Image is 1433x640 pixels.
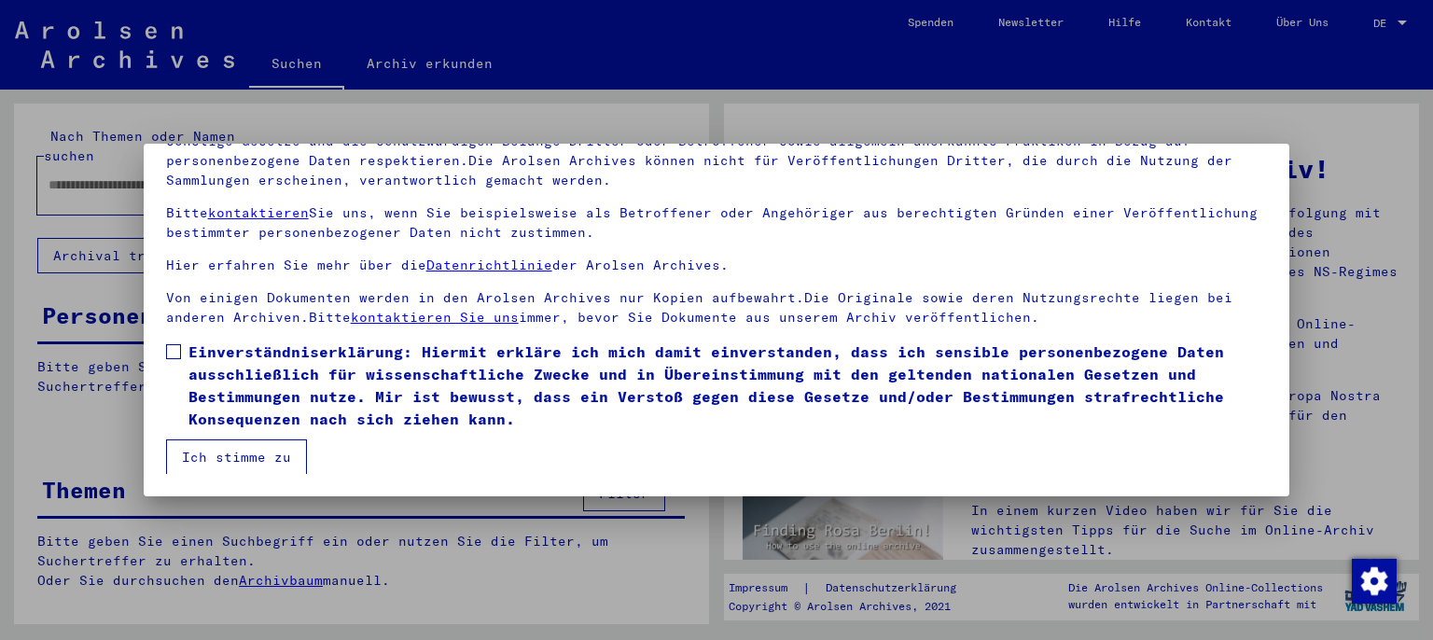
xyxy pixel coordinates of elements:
[166,288,1268,327] p: Von einigen Dokumenten werden in den Arolsen Archives nur Kopien aufbewahrt.Die Originale sowie d...
[1352,559,1397,604] img: Zustimmung ändern
[188,341,1268,430] span: Einverständniserklärung: Hiermit erkläre ich mich damit einverstanden, dass ich sensible personen...
[166,439,307,475] button: Ich stimme zu
[166,203,1268,243] p: Bitte Sie uns, wenn Sie beispielsweise als Betroffener oder Angehöriger aus berechtigten Gründen ...
[166,256,1268,275] p: Hier erfahren Sie mehr über die der Arolsen Archives.
[1351,558,1396,603] div: Zustimmung ändern
[351,309,519,326] a: kontaktieren Sie uns
[208,204,309,221] a: kontaktieren
[426,257,552,273] a: Datenrichtlinie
